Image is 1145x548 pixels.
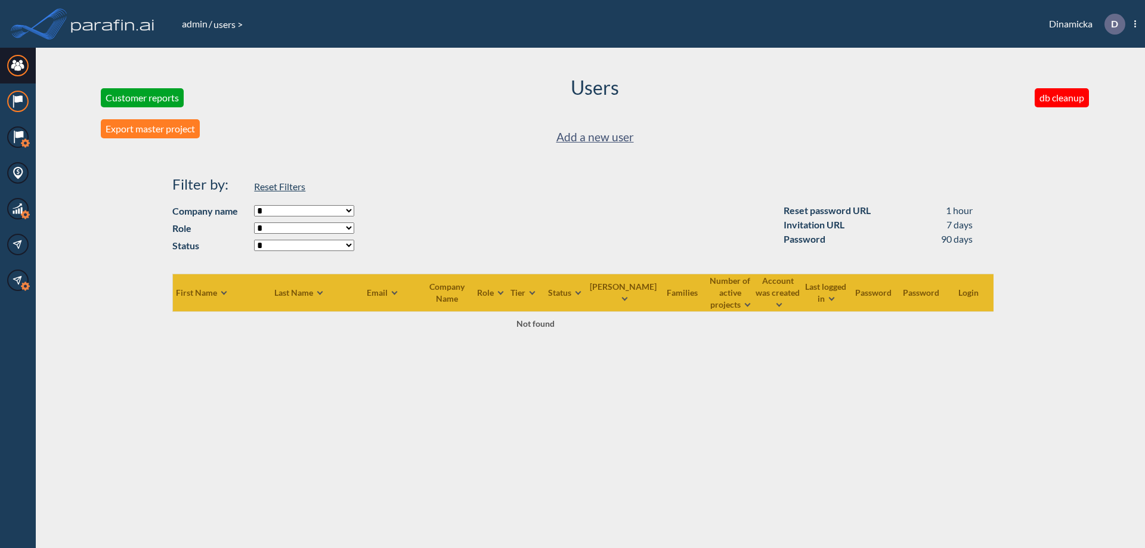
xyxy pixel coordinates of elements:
[101,119,200,138] button: Export master project
[784,232,825,246] div: Password
[172,239,249,253] strong: Status
[850,274,898,311] th: Password
[69,12,157,36] img: logo
[172,204,249,218] strong: Company name
[755,274,803,311] th: Account was created
[254,181,305,192] span: Reset Filters
[172,221,249,236] strong: Role
[941,232,973,246] div: 90 days
[101,88,184,107] button: Customer reports
[172,311,898,335] td: Not found
[784,218,844,232] div: Invitation URL
[181,17,212,31] li: /
[784,203,871,218] div: Reset password URL
[172,176,249,193] h4: Filter by:
[1035,88,1089,107] button: db cleanup
[707,274,755,311] th: Number of active projects
[181,18,209,29] a: admin
[541,274,589,311] th: Status
[946,203,973,218] div: 1 hour
[476,274,506,311] th: Role
[172,274,274,311] th: First Name
[1111,18,1118,29] p: D
[946,274,994,311] th: Login
[506,274,541,311] th: Tier
[556,128,634,147] a: Add a new user
[420,274,476,311] th: Company Name
[898,274,946,311] th: Password
[660,274,707,311] th: Families
[274,274,345,311] th: Last Name
[946,218,973,232] div: 7 days
[1031,14,1136,35] div: Dinamicka
[803,274,850,311] th: Last logged in
[345,274,420,311] th: Email
[589,274,660,311] th: [PERSON_NAME]
[571,76,619,99] h2: Users
[212,18,244,30] span: users >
